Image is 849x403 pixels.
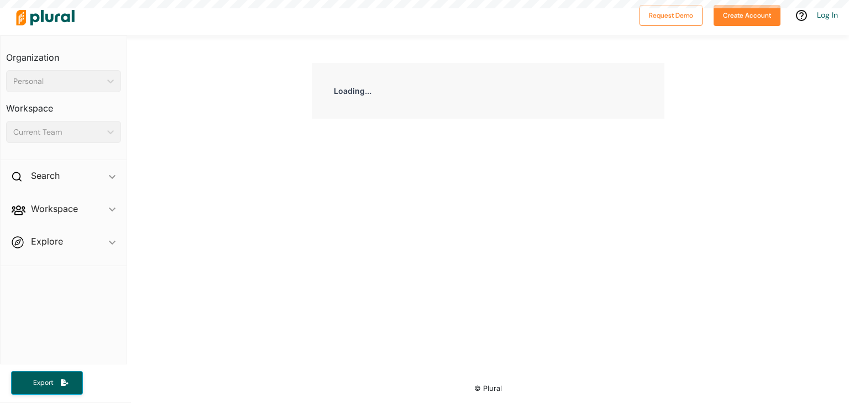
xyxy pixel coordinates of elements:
button: Request Demo [640,5,703,26]
div: Current Team [13,126,103,138]
a: Create Account [714,9,780,20]
a: Request Demo [640,9,703,20]
div: Loading... [312,63,664,119]
small: © Plural [474,384,502,393]
h2: Search [31,169,60,182]
h3: Workspace [6,92,121,116]
button: Create Account [714,5,780,26]
button: Export [11,371,83,395]
a: Log In [817,10,838,20]
span: Export [25,378,61,388]
h3: Organization [6,41,121,66]
div: Personal [13,76,103,87]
